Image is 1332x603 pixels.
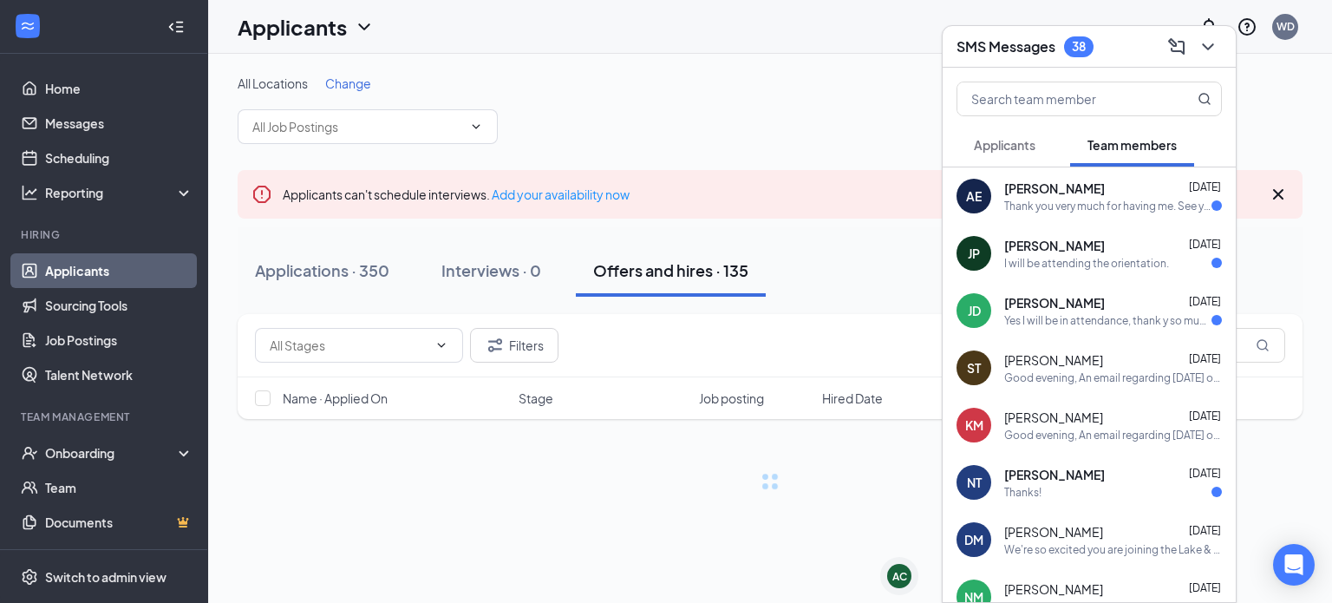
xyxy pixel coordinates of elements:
a: Team [45,470,193,505]
div: DM [964,531,983,548]
svg: ChevronDown [1198,36,1218,57]
span: Job posting [699,390,764,407]
span: [PERSON_NAME] [1004,294,1105,311]
a: Talent Network [45,357,193,392]
span: [DATE] [1189,295,1221,308]
span: Change [325,75,371,91]
span: [DATE] [1189,410,1221,423]
div: Team Management [21,410,190,424]
span: All Locations [238,75,308,91]
div: Thank you very much for having me. See you [DATE] [1004,199,1211,213]
svg: Collapse [167,18,185,36]
div: AE [966,187,982,205]
svg: Filter [485,335,506,356]
button: ComposeMessage [1163,33,1191,61]
span: [PERSON_NAME] [1004,523,1103,541]
a: DocumentsCrown [45,505,193,540]
a: Sourcing Tools [45,288,193,323]
span: [PERSON_NAME] [1004,580,1103,598]
div: Switch to admin view [45,568,166,586]
span: [PERSON_NAME] [1004,409,1103,426]
a: Add your availability now [492,187,630,202]
span: [DATE] [1189,180,1221,193]
span: [DATE] [1189,581,1221,594]
svg: Cross [1268,184,1289,205]
svg: Settings [21,568,38,586]
div: WD [1276,19,1295,34]
svg: WorkstreamLogo [19,17,36,35]
div: Interviews · 0 [441,259,541,281]
a: Job Postings [45,323,193,357]
div: Open Intercom Messenger [1273,544,1315,586]
div: JD [968,302,981,319]
span: Stage [519,390,553,407]
svg: Error [251,184,272,205]
input: Search team member [957,82,1163,115]
span: [PERSON_NAME] [1004,466,1105,483]
div: JP [968,245,980,262]
a: Home [45,71,193,106]
span: [PERSON_NAME] [1004,180,1105,197]
h3: SMS Messages [957,37,1055,56]
span: Hired Date [822,390,883,407]
svg: ChevronDown [354,16,375,37]
a: SurveysCrown [45,540,193,574]
div: AC [892,569,907,584]
button: ChevronDown [1194,33,1222,61]
span: [PERSON_NAME] [1004,237,1105,254]
div: Reporting [45,184,194,201]
div: Thanks! [1004,485,1041,500]
div: ST [967,359,981,377]
svg: ComposeMessage [1166,36,1187,57]
svg: MagnifyingGlass [1198,92,1211,106]
div: 38 [1072,39,1086,54]
input: All Job Postings [252,117,462,136]
span: Applicants can't schedule interviews. [283,187,630,202]
svg: ChevronDown [434,338,448,352]
div: Hiring [21,227,190,242]
div: We're so excited you are joining the Lake & Boylston [DEMOGRAPHIC_DATA]-fil-Ateam ! Do you know a... [1004,542,1222,557]
div: Onboarding [45,444,179,462]
svg: Notifications [1198,16,1219,37]
h1: Applicants [238,12,347,42]
a: Scheduling [45,141,193,175]
div: Good evening, An email regarding [DATE] orientation has been sent to your email. Please confirm t... [1004,428,1222,442]
span: [DATE] [1189,467,1221,480]
svg: MagnifyingGlass [1256,338,1270,352]
span: Applicants [974,137,1035,153]
span: [DATE] [1189,524,1221,537]
svg: ChevronDown [469,120,483,134]
button: Filter Filters [470,328,558,363]
span: [DATE] [1189,238,1221,251]
div: Yes I will be in attendance, thank y so much! [1004,313,1211,328]
svg: UserCheck [21,444,38,462]
div: KM [965,416,983,434]
span: [DATE] [1189,352,1221,365]
div: Good evening, An email regarding [DATE] orientation has been sent to your email. Please confirm t... [1004,370,1222,385]
div: I will be attending the orientation. [1004,256,1169,271]
a: Messages [45,106,193,141]
span: Team members [1087,137,1177,153]
input: All Stages [270,336,428,355]
span: [PERSON_NAME] [1004,351,1103,369]
svg: Analysis [21,184,38,201]
span: Name · Applied On [283,390,388,407]
div: Offers and hires · 135 [593,259,748,281]
div: NT [967,474,982,491]
div: Applications · 350 [255,259,389,281]
svg: QuestionInfo [1237,16,1257,37]
a: Applicants [45,253,193,288]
